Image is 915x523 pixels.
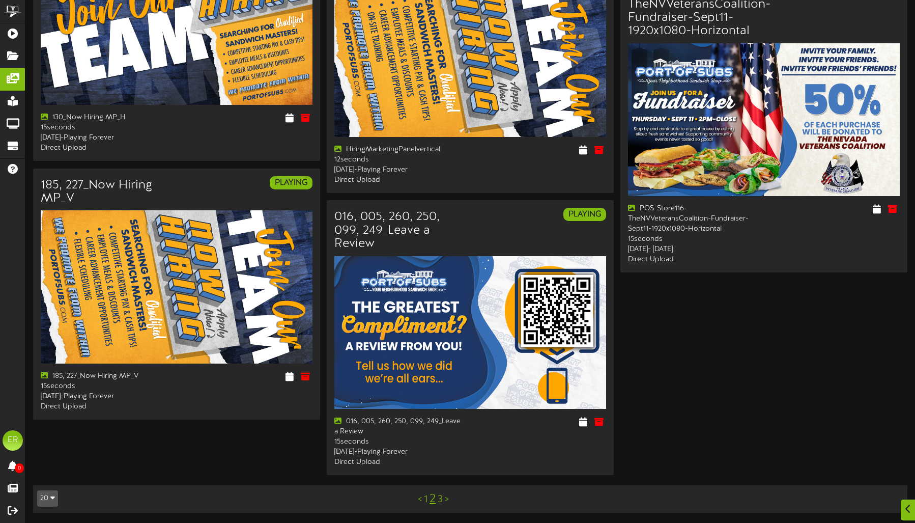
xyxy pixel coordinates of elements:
div: [DATE] - Playing Forever [41,133,169,143]
h3: 185, 227_Now Hiring MP_V [41,179,169,206]
a: 2 [430,492,436,506]
div: 130_Now Hiring MP_H [41,113,169,123]
div: [DATE] - [DATE] [628,244,756,255]
a: < [418,494,422,505]
div: POS-Store116-TheNVVeteransCoalition-Fundraiser-Sept11-1920x1080-Horizontal [628,204,756,234]
img: eae1b6c4-0986-49f6-835b-4ce53de833a1hiringmarketingpanelvertical.jpg [41,210,312,364]
div: HiringMarketingPanelvertical [334,145,463,155]
div: 016, 005, 260, 250, 099, 249_Leave a Review [334,417,463,437]
div: Direct Upload [41,402,169,412]
strong: PLAYING [568,210,601,219]
div: ER [3,430,23,451]
span: 0 [15,463,24,473]
img: 5f38c7e2-c6bf-42bd-9158-eee80a462fc9.jpg [334,256,606,409]
div: 185, 227_Now Hiring MP_V [41,371,169,381]
a: > [445,494,449,505]
div: 12 seconds [334,155,463,165]
div: [DATE] - Playing Forever [334,447,463,457]
div: Direct Upload [41,143,169,153]
div: 15 seconds [628,234,756,244]
a: 1 [424,494,427,505]
div: Direct Upload [334,175,463,185]
div: Direct Upload [628,255,756,265]
h3: 016, 005, 260, 250, 099, 249_Leave a Review [334,210,463,251]
div: 15 seconds [334,437,463,447]
img: dfdb73c5-40db-4f57-b201-aa8727afafc1.jpg [628,43,900,197]
div: 15 seconds [41,381,169,392]
button: 20 [37,490,58,507]
div: Direct Upload [334,457,463,467]
a: 3 [438,494,443,505]
strong: PLAYING [275,178,307,187]
div: [DATE] - Playing Forever [334,165,463,175]
div: [DATE] - Playing Forever [41,392,169,402]
div: 15 seconds [41,123,169,133]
